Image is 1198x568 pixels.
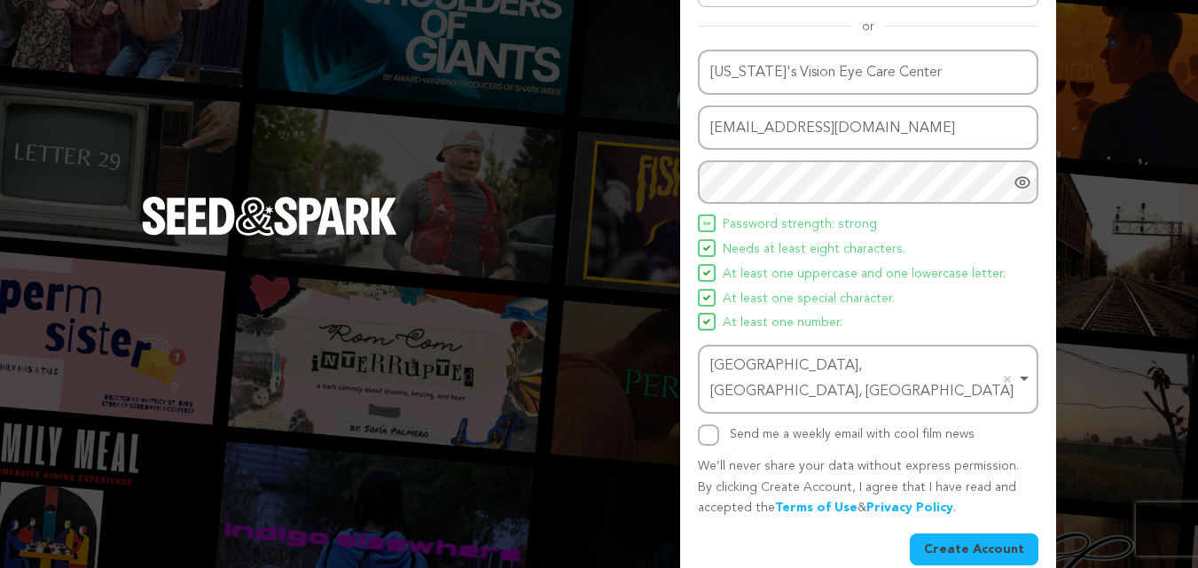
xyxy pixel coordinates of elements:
a: Privacy Policy [866,502,953,514]
label: Send me a weekly email with cool film news [730,428,975,440]
span: or [851,18,885,35]
a: Seed&Spark Homepage [142,197,397,271]
input: Name [698,50,1038,95]
img: Seed&Spark Icon [703,269,710,276]
input: Email address [698,105,1038,151]
a: Show password as plain text. Warning: this will display your password on the screen. [1014,174,1031,191]
span: At least one special character. [723,289,895,310]
div: [GEOGRAPHIC_DATA], [GEOGRAPHIC_DATA], [GEOGRAPHIC_DATA] [710,354,1015,405]
span: At least one uppercase and one lowercase letter. [723,264,1006,285]
span: At least one number. [723,313,842,334]
span: Password strength: strong [723,214,877,236]
button: Remove item: 'ChIJy3mhUO0SK4cRrBtKNfjHaYw' [998,370,1016,388]
img: Seed&Spark Icon [703,294,710,301]
img: Seed&Spark Icon [703,245,710,252]
img: Seed&Spark Logo [142,197,397,236]
p: We’ll never share your data without express permission. By clicking Create Account, I agree that ... [698,456,1038,519]
a: Terms of Use [775,502,857,514]
img: Seed&Spark Icon [703,220,710,227]
button: Create Account [910,533,1038,565]
span: Needs at least eight characters. [723,239,905,261]
img: Seed&Spark Icon [703,318,710,325]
